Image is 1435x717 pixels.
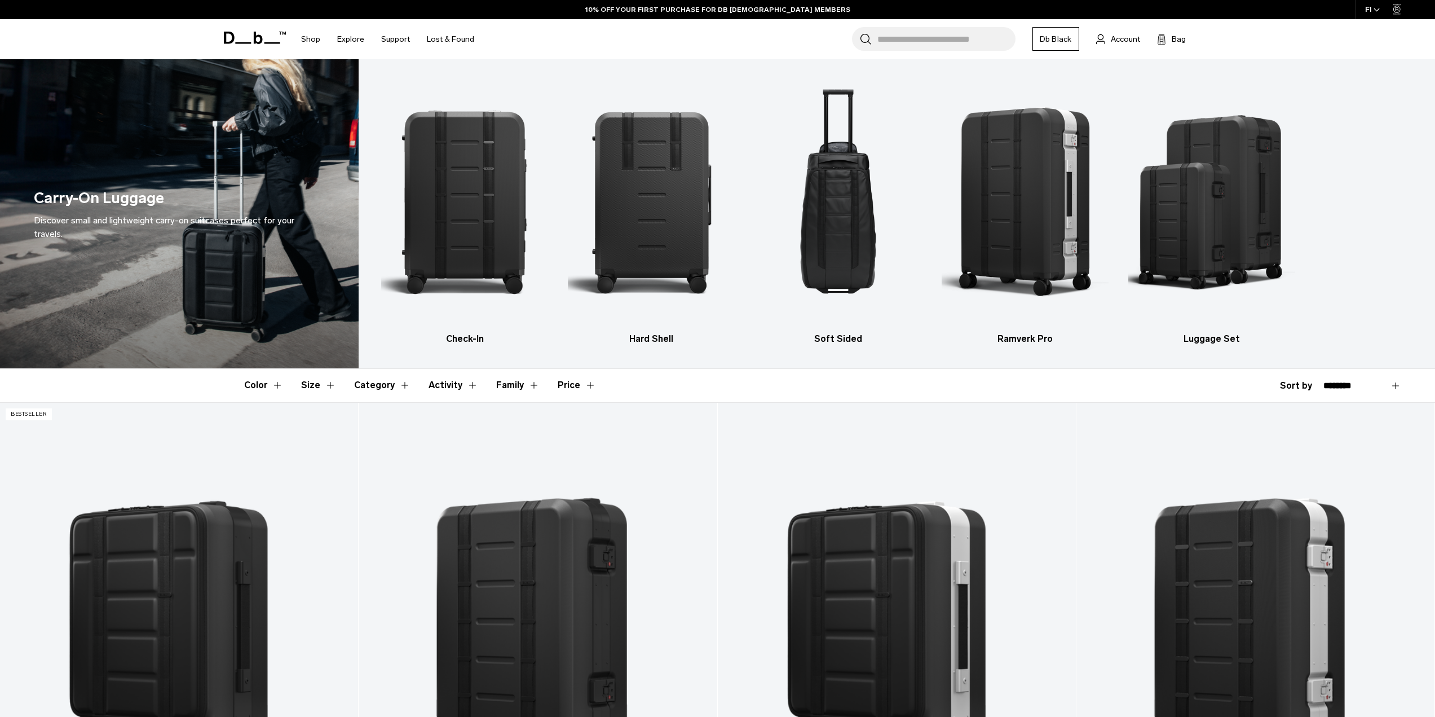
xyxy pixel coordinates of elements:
[755,332,922,346] h3: Soft Sided
[381,76,548,346] a: Db Check-In
[942,76,1109,327] img: Db
[1128,76,1295,327] img: Db
[301,19,320,59] a: Shop
[568,76,735,346] li: 2 / 5
[429,369,478,402] button: Toggle Filter
[1111,33,1140,45] span: Account
[337,19,364,59] a: Explore
[6,408,52,420] p: Bestseller
[381,76,548,327] img: Db
[1172,33,1186,45] span: Bag
[585,5,850,15] a: 10% OFF YOUR FIRST PURCHASE FOR DB [DEMOGRAPHIC_DATA] MEMBERS
[942,76,1109,346] a: Db Ramverk Pro
[1128,76,1295,346] li: 5 / 5
[1032,27,1079,51] a: Db Black
[558,369,596,402] button: Toggle Price
[244,369,283,402] button: Toggle Filter
[381,332,548,346] h3: Check-In
[301,369,336,402] button: Toggle Filter
[1128,332,1295,346] h3: Luggage Set
[755,76,922,346] a: Db Soft Sided
[1128,76,1295,346] a: Db Luggage Set
[568,76,735,327] img: Db
[755,76,922,346] li: 3 / 5
[34,215,294,239] span: Discover small and lightweight carry-on suitcases perfect for your travels.
[496,369,540,402] button: Toggle Filter
[354,369,410,402] button: Toggle Filter
[942,76,1109,346] li: 4 / 5
[568,332,735,346] h3: Hard Shell
[34,187,164,210] h1: Carry-On Luggage
[1157,32,1186,46] button: Bag
[1096,32,1140,46] a: Account
[381,19,410,59] a: Support
[293,19,483,59] nav: Main Navigation
[755,76,922,327] img: Db
[942,332,1109,346] h3: Ramverk Pro
[381,76,548,346] li: 1 / 5
[427,19,474,59] a: Lost & Found
[568,76,735,346] a: Db Hard Shell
